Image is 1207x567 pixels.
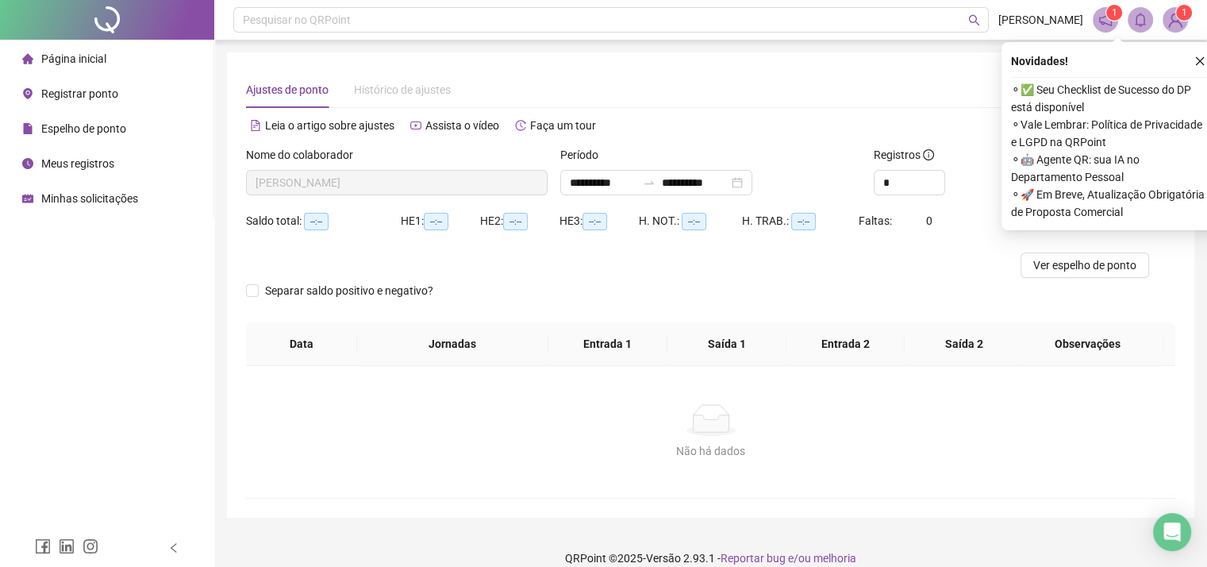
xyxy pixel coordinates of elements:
sup: Atualize o seu contato no menu Meus Dados [1176,5,1192,21]
sup: 1 [1106,5,1122,21]
div: Não há dados [265,442,1156,460]
span: search [968,14,980,26]
span: Histórico de ajustes [354,83,451,96]
span: --:-- [682,213,706,230]
span: Meus registros [41,157,114,170]
span: left [168,542,179,553]
span: instagram [83,538,98,554]
div: HE 1: [401,212,480,230]
span: history [515,120,526,131]
span: Ver espelho de ponto [1033,256,1136,274]
span: --:-- [503,213,528,230]
span: 0 [926,214,932,227]
span: Leia o artigo sobre ajustes [265,119,394,132]
span: info-circle [923,149,934,160]
span: Registrar ponto [41,87,118,100]
span: Versão [646,552,681,565]
label: Nome do colaborador [246,146,363,164]
span: environment [22,88,33,99]
th: Data [246,322,357,366]
span: Observações [1025,335,1151,353]
div: H. TRAB.: [742,212,858,230]
span: to [643,176,655,189]
span: Minhas solicitações [41,192,138,205]
span: notification [1098,13,1113,27]
span: --:-- [791,213,816,230]
div: Saldo total: [246,212,401,230]
span: MARIA EDUARDA SOUZA DA SILVA BRITO [256,171,538,195]
div: HE 3: [559,212,639,230]
span: Reportar bug e/ou melhoria [721,552,856,565]
span: 1 [1182,7,1187,18]
span: linkedin [59,538,75,554]
span: --:-- [424,213,448,230]
span: swap-right [643,176,655,189]
span: 1 [1112,7,1117,18]
span: --:-- [304,213,329,230]
span: bell [1133,13,1147,27]
span: --:-- [582,213,607,230]
div: H. NOT.: [639,212,742,230]
div: HE 2: [480,212,559,230]
span: Faltas: [859,214,894,227]
span: Novidades ! [1011,52,1068,70]
span: Página inicial [41,52,106,65]
span: Separar saldo positivo e negativo? [259,282,440,299]
span: facebook [35,538,51,554]
span: Faça um tour [530,119,596,132]
span: [PERSON_NAME] [998,11,1083,29]
th: Entrada 1 [548,322,667,366]
th: Jornadas [357,322,548,366]
span: file [22,123,33,134]
button: Ver espelho de ponto [1021,253,1149,278]
th: Saída 2 [905,322,1024,366]
span: youtube [410,120,421,131]
th: Saída 1 [667,322,786,366]
span: Registros [874,146,934,164]
span: Espelho de ponto [41,122,126,135]
th: Entrada 2 [786,322,905,366]
label: Período [560,146,609,164]
span: file-text [250,120,261,131]
span: clock-circle [22,158,33,169]
span: close [1194,56,1205,67]
span: Assista o vídeo [425,119,499,132]
span: schedule [22,193,33,204]
th: Observações [1013,322,1164,366]
img: 84054 [1163,8,1187,32]
span: Ajustes de ponto [246,83,329,96]
span: home [22,53,33,64]
div: Open Intercom Messenger [1153,513,1191,551]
